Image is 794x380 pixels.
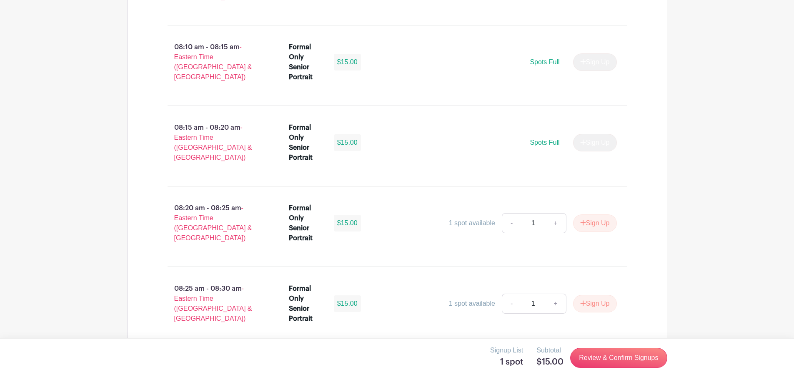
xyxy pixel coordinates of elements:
a: + [545,294,566,314]
div: Formal Only Senior Portrait [289,123,324,163]
h5: 1 spot [490,357,523,367]
p: 08:15 am - 08:20 am [154,119,276,166]
a: - [502,213,521,233]
span: - Eastern Time ([GEOGRAPHIC_DATA] & [GEOGRAPHIC_DATA]) [174,124,252,161]
span: - Eastern Time ([GEOGRAPHIC_DATA] & [GEOGRAPHIC_DATA]) [174,285,252,322]
div: $15.00 [334,295,361,312]
button: Sign Up [573,214,617,232]
div: Formal Only Senior Portrait [289,42,324,82]
p: Signup List [490,345,523,355]
div: $15.00 [334,134,361,151]
a: + [545,213,566,233]
p: 08:25 am - 08:30 am [154,280,276,327]
p: Subtotal [536,345,564,355]
p: 08:10 am - 08:15 am [154,39,276,86]
div: Formal Only Senior Portrait [289,284,324,324]
a: Review & Confirm Signups [570,348,667,368]
a: - [502,294,521,314]
div: $15.00 [334,54,361,70]
button: Sign Up [573,295,617,312]
span: - Eastern Time ([GEOGRAPHIC_DATA] & [GEOGRAPHIC_DATA]) [174,204,252,242]
div: Formal Only Senior Portrait [289,203,324,243]
span: Spots Full [530,58,559,65]
div: 1 spot available [449,299,495,309]
p: 08:20 am - 08:25 am [154,200,276,247]
span: - Eastern Time ([GEOGRAPHIC_DATA] & [GEOGRAPHIC_DATA]) [174,43,252,81]
div: $15.00 [334,215,361,232]
h5: $15.00 [536,357,564,367]
div: 1 spot available [449,218,495,228]
span: Spots Full [530,139,559,146]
